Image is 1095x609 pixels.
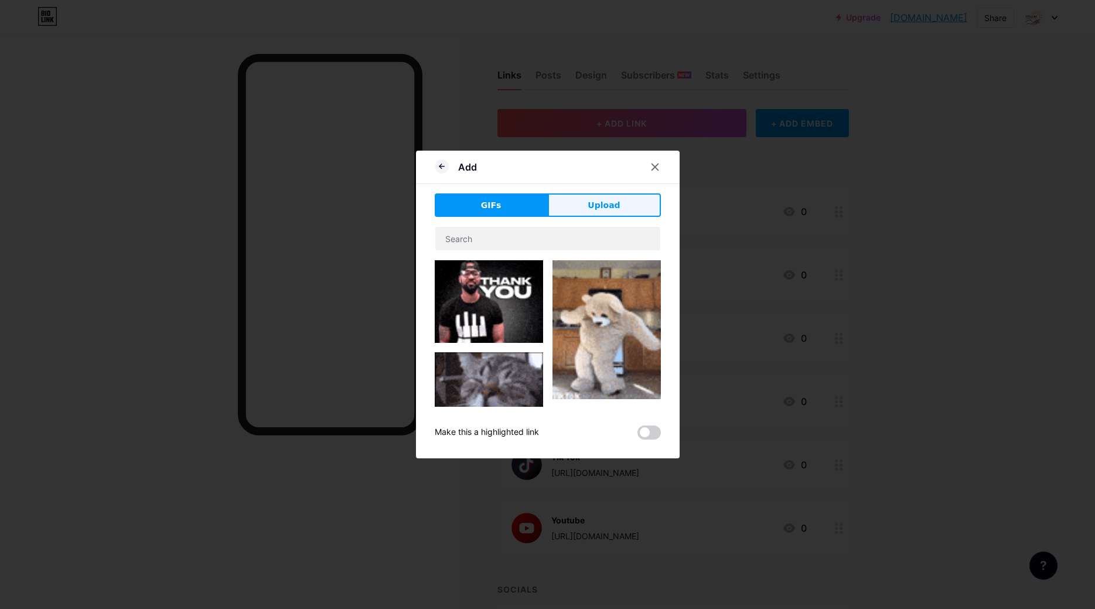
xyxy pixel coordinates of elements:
[435,260,543,343] img: Gihpy
[481,199,502,212] span: GIFs
[435,227,660,250] input: Search
[458,160,477,174] div: Add
[435,426,539,440] div: Make this a highlighted link
[552,260,661,399] img: Gihpy
[435,352,543,441] img: Gihpy
[588,199,620,212] span: Upload
[435,193,548,217] button: GIFs
[548,193,661,217] button: Upload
